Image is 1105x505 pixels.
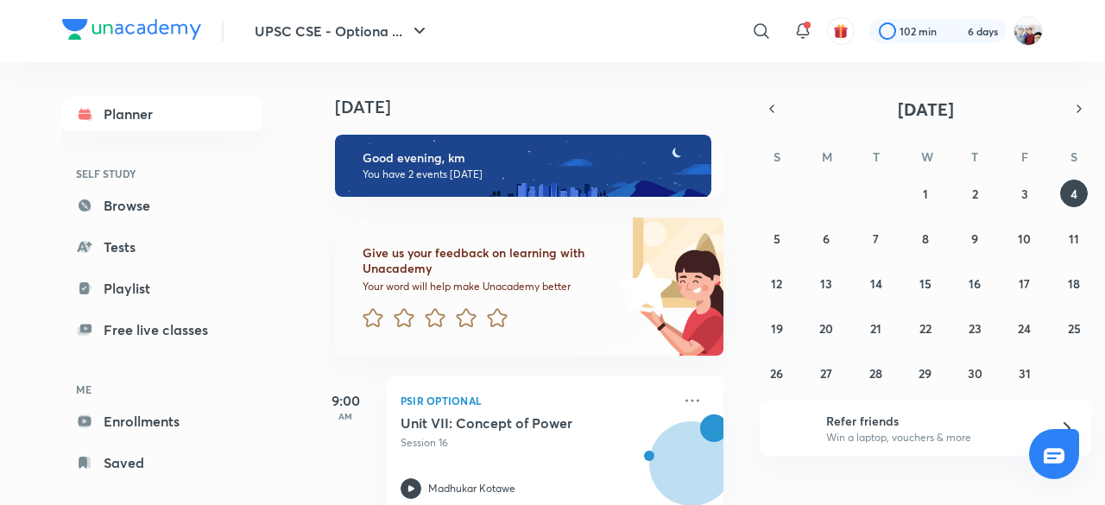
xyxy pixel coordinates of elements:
abbr: Monday [822,148,832,165]
abbr: October 19, 2025 [771,320,783,337]
abbr: October 14, 2025 [870,275,882,292]
p: Your word will help make Unacademy better [363,280,615,294]
button: October 26, 2025 [763,359,791,387]
abbr: Saturday [1070,148,1077,165]
button: October 31, 2025 [1011,359,1039,387]
h5: Unit VII: Concept of Power [401,414,616,432]
h6: SELF STUDY [62,159,262,188]
button: October 9, 2025 [961,224,988,252]
abbr: October 12, 2025 [771,275,782,292]
button: October 13, 2025 [812,269,840,297]
abbr: October 8, 2025 [922,230,929,247]
span: [DATE] [898,98,954,121]
h6: ME [62,375,262,404]
abbr: October 22, 2025 [919,320,931,337]
button: October 16, 2025 [961,269,988,297]
button: October 1, 2025 [912,180,939,207]
button: avatar [827,17,855,45]
abbr: Sunday [773,148,780,165]
button: October 30, 2025 [961,359,988,387]
abbr: October 27, 2025 [820,365,832,382]
a: Browse [62,188,262,223]
button: October 2, 2025 [961,180,988,207]
abbr: Wednesday [921,148,933,165]
img: Company Logo [62,19,201,40]
abbr: October 26, 2025 [770,365,783,382]
button: October 24, 2025 [1011,314,1039,342]
abbr: October 11, 2025 [1069,230,1079,247]
abbr: October 20, 2025 [819,320,833,337]
img: evening [335,135,711,197]
abbr: October 30, 2025 [968,365,982,382]
button: October 12, 2025 [763,269,791,297]
abbr: October 25, 2025 [1068,320,1081,337]
abbr: October 2, 2025 [972,186,978,202]
abbr: October 16, 2025 [969,275,981,292]
button: October 10, 2025 [1011,224,1039,252]
abbr: Friday [1021,148,1028,165]
abbr: October 24, 2025 [1018,320,1031,337]
h5: 9:00 [311,390,380,411]
a: Company Logo [62,19,201,44]
a: Enrollments [62,404,262,439]
abbr: Thursday [971,148,978,165]
h6: Give us your feedback on learning with Unacademy [363,245,615,276]
abbr: October 6, 2025 [823,230,830,247]
abbr: October 4, 2025 [1070,186,1077,202]
button: October 6, 2025 [812,224,840,252]
button: October 29, 2025 [912,359,939,387]
h4: [DATE] [335,97,741,117]
img: streak [947,22,964,40]
button: October 3, 2025 [1011,180,1039,207]
abbr: October 15, 2025 [919,275,931,292]
abbr: Tuesday [873,148,880,165]
a: Planner [62,97,262,131]
button: October 17, 2025 [1011,269,1039,297]
button: October 4, 2025 [1060,180,1088,207]
abbr: October 7, 2025 [873,230,879,247]
button: October 5, 2025 [763,224,791,252]
p: Win a laptop, vouchers & more [826,430,1039,445]
img: referral [773,411,808,445]
button: October 18, 2025 [1060,269,1088,297]
a: Saved [62,445,262,480]
button: UPSC CSE - Optiona ... [244,14,440,48]
img: km swarthi [1013,16,1043,46]
abbr: October 23, 2025 [969,320,982,337]
abbr: October 31, 2025 [1019,365,1031,382]
button: October 8, 2025 [912,224,939,252]
p: AM [311,411,380,421]
button: October 14, 2025 [862,269,890,297]
button: [DATE] [784,97,1067,121]
h6: Good evening, km [363,150,696,166]
abbr: October 9, 2025 [971,230,978,247]
abbr: October 5, 2025 [773,230,780,247]
abbr: October 29, 2025 [919,365,931,382]
abbr: October 13, 2025 [820,275,832,292]
p: Madhukar Kotawe [428,481,515,496]
p: Session 16 [401,435,672,451]
abbr: October 28, 2025 [869,365,882,382]
a: Playlist [62,271,262,306]
button: October 28, 2025 [862,359,890,387]
button: October 27, 2025 [812,359,840,387]
p: You have 2 events [DATE] [363,167,696,181]
h6: Refer friends [826,412,1039,430]
a: Free live classes [62,312,262,347]
button: October 11, 2025 [1060,224,1088,252]
button: October 25, 2025 [1060,314,1088,342]
button: October 23, 2025 [961,314,988,342]
abbr: October 1, 2025 [923,186,928,202]
abbr: October 10, 2025 [1018,230,1031,247]
button: October 20, 2025 [812,314,840,342]
abbr: October 17, 2025 [1019,275,1030,292]
img: feedback_image [562,218,723,356]
button: October 15, 2025 [912,269,939,297]
button: October 22, 2025 [912,314,939,342]
a: Tests [62,230,262,264]
button: October 19, 2025 [763,314,791,342]
button: October 21, 2025 [862,314,890,342]
img: avatar [833,23,849,39]
button: October 7, 2025 [862,224,890,252]
abbr: October 21, 2025 [870,320,881,337]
